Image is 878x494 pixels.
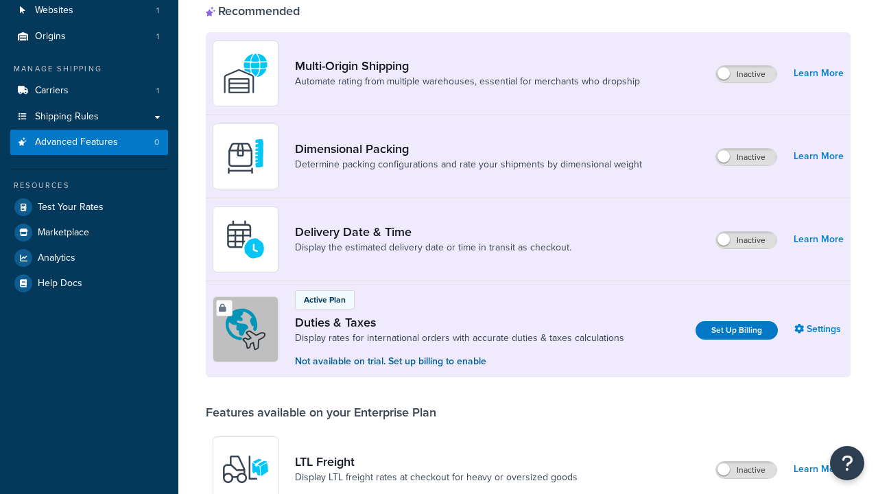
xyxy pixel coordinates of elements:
a: Settings [794,320,844,339]
a: Learn More [794,460,844,479]
span: Analytics [38,252,75,264]
span: Marketplace [38,227,89,239]
img: gfkeb5ejjkALwAAAABJRU5ErkJggg== [222,215,270,263]
span: Websites [35,5,73,16]
a: Advanced Features0 [10,130,168,155]
img: WatD5o0RtDAAAAAElFTkSuQmCC [222,49,270,97]
label: Inactive [716,149,776,165]
span: Advanced Features [35,137,118,148]
a: Display the estimated delivery date or time in transit as checkout. [295,241,571,255]
li: Advanced Features [10,130,168,155]
a: Learn More [794,64,844,83]
a: Learn More [794,230,844,249]
label: Inactive [716,66,776,82]
span: 1 [156,85,159,97]
p: Active Plan [304,294,346,306]
li: Carriers [10,78,168,104]
a: Marketplace [10,220,168,245]
a: Carriers1 [10,78,168,104]
a: Duties & Taxes [295,315,624,330]
span: 0 [154,137,159,148]
div: Resources [10,180,168,191]
label: Inactive [716,462,776,478]
span: Shipping Rules [35,111,99,123]
div: Manage Shipping [10,63,168,75]
a: Shipping Rules [10,104,168,130]
p: Not available on trial. Set up billing to enable [295,354,624,369]
span: Carriers [35,85,69,97]
img: y79ZsPf0fXUFUhFXDzUgf+ktZg5F2+ohG75+v3d2s1D9TjoU8PiyCIluIjV41seZevKCRuEjTPPOKHJsQcmKCXGdfprl3L4q7... [222,445,270,493]
div: Features available on your Enterprise Plan [206,405,436,420]
a: Determine packing configurations and rate your shipments by dimensional weight [295,158,642,172]
a: Analytics [10,246,168,270]
label: Inactive [716,232,776,248]
a: Help Docs [10,271,168,296]
span: Test Your Rates [38,202,104,213]
a: Dimensional Packing [295,141,642,156]
a: Origins1 [10,24,168,49]
img: DTVBYsAAAAAASUVORK5CYII= [222,132,270,180]
a: Learn More [794,147,844,166]
span: Help Docs [38,278,82,290]
div: Recommended [206,3,300,19]
button: Open Resource Center [830,446,864,480]
a: LTL Freight [295,454,578,469]
a: Delivery Date & Time [295,224,571,239]
li: Origins [10,24,168,49]
span: 1 [156,31,159,43]
a: Automate rating from multiple warehouses, essential for merchants who dropship [295,75,640,89]
a: Display rates for international orders with accurate duties & taxes calculations [295,331,624,345]
span: Origins [35,31,66,43]
a: Display LTL freight rates at checkout for heavy or oversized goods [295,471,578,484]
a: Multi-Origin Shipping [295,58,640,73]
a: Set Up Billing [696,321,778,340]
a: Test Your Rates [10,195,168,220]
span: 1 [156,5,159,16]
